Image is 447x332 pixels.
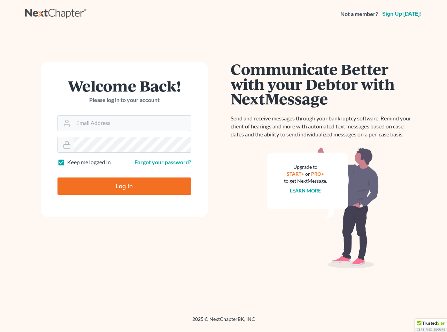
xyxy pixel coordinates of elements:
[287,171,304,177] a: START+
[67,158,111,166] label: Keep me logged in
[415,319,447,332] div: TrustedSite Certified
[134,159,191,165] a: Forgot your password?
[305,171,310,177] span: or
[340,10,378,18] strong: Not a member?
[267,147,379,269] img: nextmessage_bg-59042aed3d76b12b5cd301f8e5b87938c9018125f34e5fa2b7a6b67550977c72.svg
[381,11,422,17] a: Sign up [DATE]!
[57,78,191,93] h1: Welcome Back!
[284,164,327,171] div: Upgrade to
[57,177,191,195] input: Log In
[290,188,321,193] a: Learn more
[25,316,422,328] div: 2025 © NextChapterBK, INC
[284,177,327,184] div: to get NextMessage.
[231,114,415,139] p: Send and receive messages through your bankruptcy software. Remind your client of hearings and mo...
[74,116,191,131] input: Email Address
[311,171,324,177] a: PRO+
[57,96,191,104] p: Please log in to your account
[231,62,415,106] h1: Communicate Better with your Debtor with NextMessage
